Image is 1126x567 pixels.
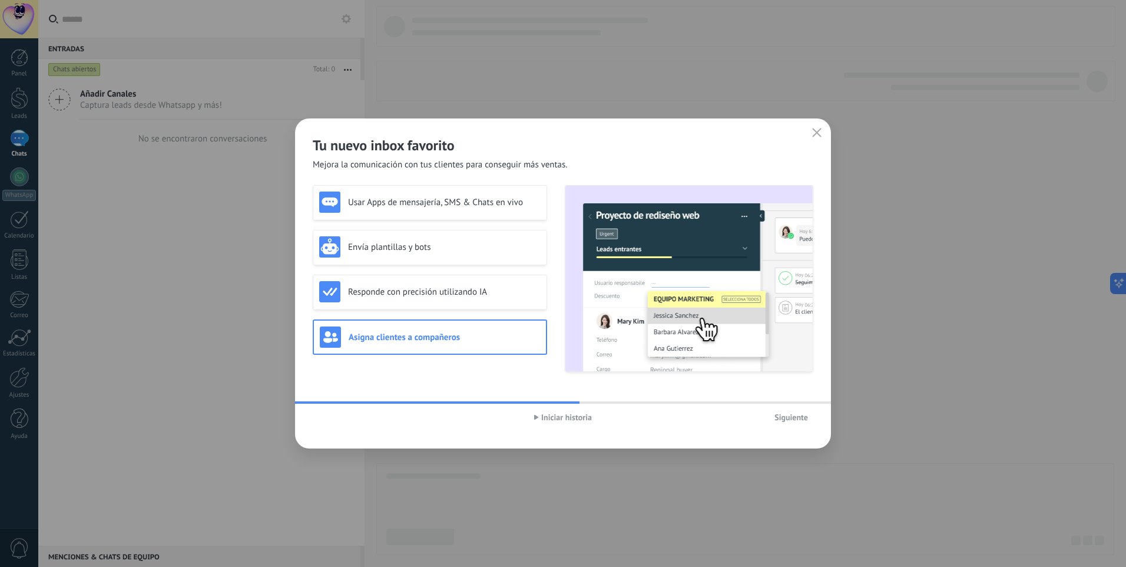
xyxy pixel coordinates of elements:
button: Siguiente [769,408,813,426]
span: Siguiente [774,413,808,421]
span: Mejora la comunicación con tus clientes para conseguir más ventas. [313,159,568,171]
span: Iniciar historia [541,413,592,421]
h3: Responde con precisión utilizando IA [348,286,541,298]
h3: Envía plantillas y bots [348,242,541,253]
h3: Usar Apps de mensajería, SMS & Chats en vivo [348,197,541,208]
h2: Tu nuevo inbox favorito [313,136,813,154]
button: Iniciar historia [529,408,597,426]
h3: Asigna clientes a compañeros [349,332,540,343]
